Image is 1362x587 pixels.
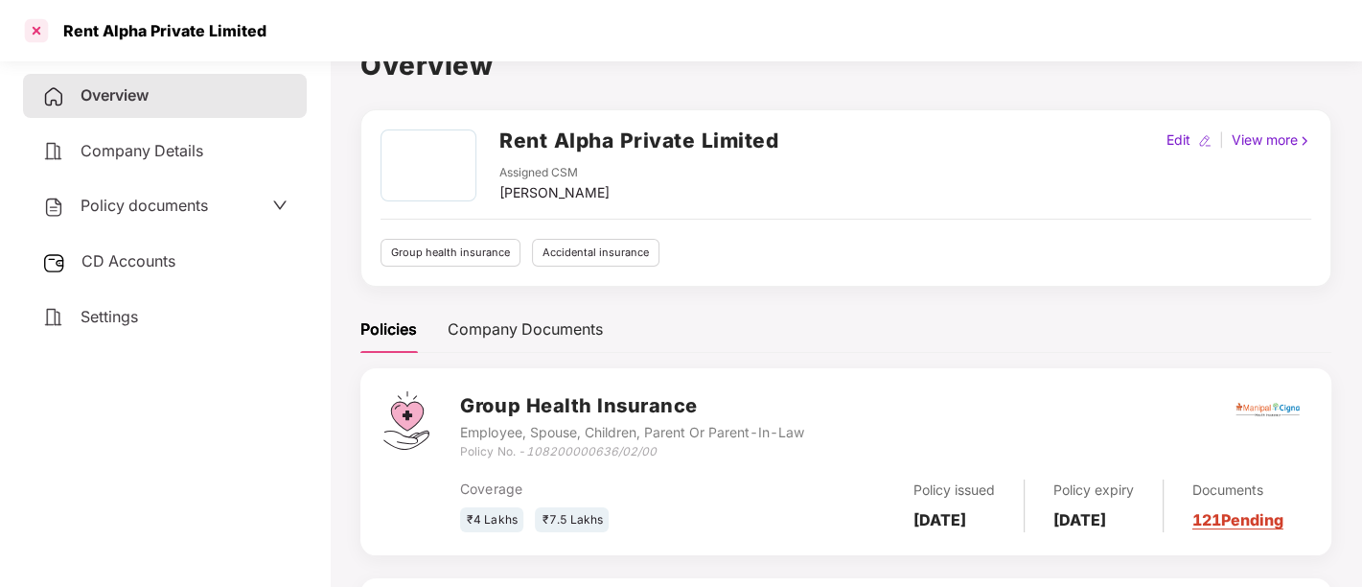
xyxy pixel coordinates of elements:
div: ₹4 Lakhs [460,507,523,533]
div: Policy issued [913,480,995,501]
div: Edit [1163,129,1194,151]
span: CD Accounts [81,251,175,270]
span: Company Details [81,141,203,160]
div: ₹7.5 Lakhs [535,507,609,533]
div: Employee, Spouse, Children, Parent Or Parent-In-Law [460,422,803,443]
div: Assigned CSM [499,164,610,182]
img: mani.png [1233,402,1302,422]
img: svg+xml;base64,PHN2ZyB4bWxucz0iaHR0cDovL3d3dy53My5vcmcvMjAwMC9zdmciIHdpZHRoPSIyNCIgaGVpZ2h0PSIyNC... [42,196,65,219]
h2: Rent Alpha Private Limited [499,125,778,156]
div: Group health insurance [381,239,520,267]
b: [DATE] [913,510,966,529]
img: svg+xml;base64,PHN2ZyB4bWxucz0iaHR0cDovL3d3dy53My5vcmcvMjAwMC9zdmciIHdpZHRoPSIyNCIgaGVpZ2h0PSIyNC... [42,140,65,163]
div: Documents [1192,480,1283,501]
img: svg+xml;base64,PHN2ZyB4bWxucz0iaHR0cDovL3d3dy53My5vcmcvMjAwMC9zdmciIHdpZHRoPSI0Ny43MTQiIGhlaWdodD... [383,391,429,450]
img: editIcon [1198,134,1212,148]
img: rightIcon [1298,134,1311,148]
img: svg+xml;base64,PHN2ZyB3aWR0aD0iMjUiIGhlaWdodD0iMjQiIHZpZXdCb3g9IjAgMCAyNSAyNCIgZmlsbD0ibm9uZSIgeG... [42,251,66,274]
div: Policies [360,317,417,341]
div: Policy expiry [1053,480,1134,501]
b: [DATE] [1053,510,1106,529]
img: svg+xml;base64,PHN2ZyB4bWxucz0iaHR0cDovL3d3dy53My5vcmcvMjAwMC9zdmciIHdpZHRoPSIyNCIgaGVpZ2h0PSIyNC... [42,306,65,329]
div: Policy No. - [460,443,803,461]
span: down [272,198,288,213]
i: 108200000636/02/00 [525,444,656,458]
h3: Group Health Insurance [460,391,803,421]
div: | [1215,129,1228,151]
span: Overview [81,85,149,105]
div: Company Documents [448,317,603,341]
img: svg+xml;base64,PHN2ZyB4bWxucz0iaHR0cDovL3d3dy53My5vcmcvMjAwMC9zdmciIHdpZHRoPSIyNCIgaGVpZ2h0PSIyNC... [42,85,65,108]
span: Policy documents [81,196,208,215]
div: Rent Alpha Private Limited [52,21,266,40]
div: View more [1228,129,1315,151]
span: Settings [81,307,138,326]
div: Accidental insurance [532,239,659,267]
div: Coverage [460,479,743,500]
div: [PERSON_NAME] [499,182,610,203]
h1: Overview [360,44,1331,86]
a: 121 Pending [1192,510,1283,529]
